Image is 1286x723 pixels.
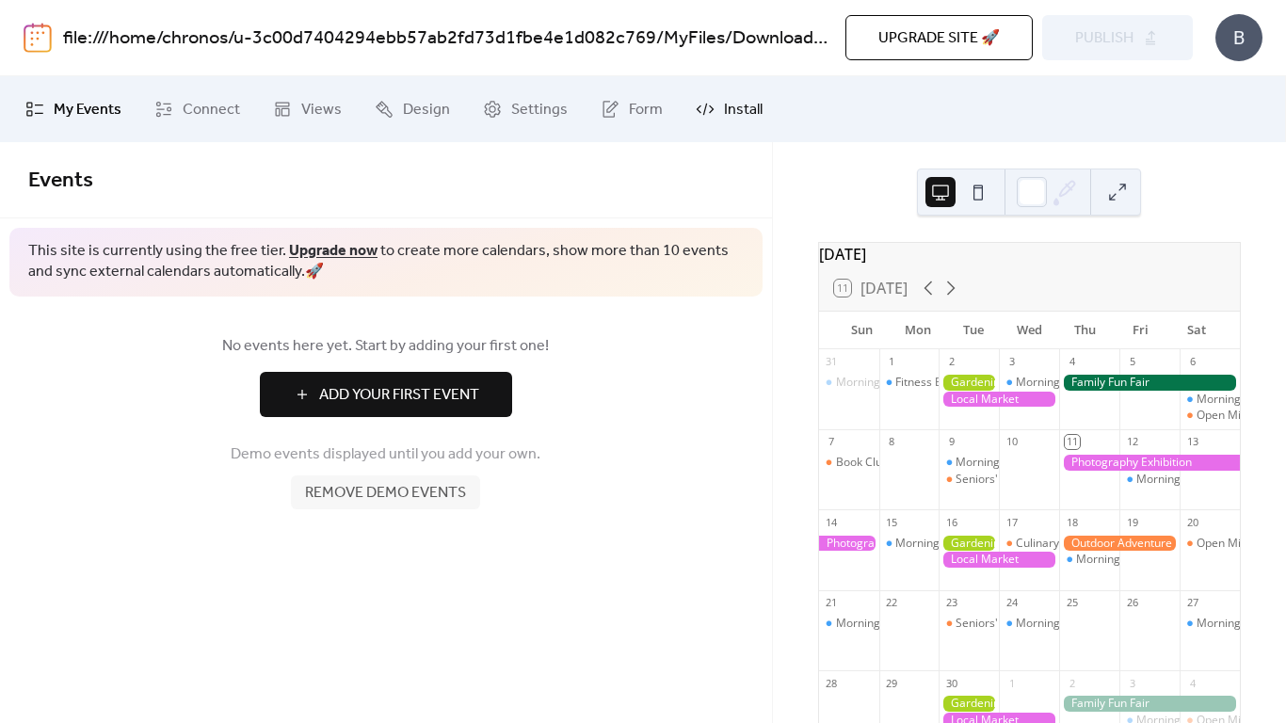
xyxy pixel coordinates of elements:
div: Gardening Workshop [939,696,999,712]
div: Fitness Bootcamp [879,375,940,391]
div: Photography Exhibition [819,536,879,552]
div: Seniors' Social Tea [939,616,999,632]
span: Install [724,99,763,121]
div: 24 [1005,596,1019,610]
div: Morning Yoga Bliss [895,536,996,552]
button: Upgrade site 🚀 [845,15,1033,60]
div: Family Fun Fair [1059,375,1240,391]
div: 7 [825,435,839,449]
div: Morning Yoga Bliss [1076,552,1177,568]
a: Design [361,84,464,135]
div: Open Mic Night [1180,536,1240,552]
span: No events here yet. Start by adding your first one! [28,335,744,358]
div: 6 [1185,355,1199,369]
div: Seniors' Social Tea [956,616,1054,632]
span: Connect [183,99,240,121]
div: Culinary Cooking Class [999,536,1059,552]
div: Book Club Gathering [819,455,879,471]
div: 26 [1125,596,1139,610]
div: Tue [945,312,1001,349]
div: Thu [1057,312,1113,349]
div: Family Fun Fair [1059,696,1240,712]
div: 16 [944,515,958,529]
div: 13 [1185,435,1199,449]
div: 3 [1005,355,1019,369]
div: 4 [1065,355,1079,369]
div: Fitness Bootcamp [895,375,989,391]
a: Form [587,84,677,135]
div: 31 [825,355,839,369]
span: Views [301,99,342,121]
div: 14 [825,515,839,529]
div: Morning Yoga Bliss [999,616,1059,632]
div: Open Mic Night [1180,408,1240,424]
div: Wed [1002,312,1057,349]
div: 30 [944,676,958,690]
div: Mon [890,312,945,349]
span: Add Your First Event [319,384,479,407]
div: 19 [1125,515,1139,529]
div: Morning Yoga Bliss [939,455,999,471]
div: Open Mic Night [1197,408,1278,424]
div: Sat [1169,312,1225,349]
div: Morning Yoga Bliss [1059,552,1119,568]
div: 9 [944,435,958,449]
div: 23 [944,596,958,610]
div: Morning Yoga Bliss [819,375,879,391]
div: Morning Yoga Bliss [1180,392,1240,408]
div: Morning Yoga Bliss [819,616,879,632]
div: 3 [1125,676,1139,690]
div: Local Market [939,552,1059,568]
a: Upgrade now [289,236,378,265]
div: 22 [885,596,899,610]
div: Morning Yoga Bliss [836,616,937,632]
a: My Events [11,84,136,135]
span: Upgrade site 🚀 [878,27,1000,50]
span: My Events [54,99,121,121]
div: Morning Yoga Bliss [1016,616,1117,632]
div: 11 [1065,435,1079,449]
div: Morning Yoga Bliss [879,536,940,552]
a: file:///home/chronos/u-3c00d7404294ebb57ab2fd73d1fbe4e1d082c769/MyFiles/Downloads/My%20website/in... [63,21,1049,56]
div: 10 [1005,435,1019,449]
span: Design [403,99,450,121]
div: 21 [825,596,839,610]
div: Fri [1113,312,1168,349]
div: Local Market [939,392,1059,408]
div: Open Mic Night [1197,536,1278,552]
div: 28 [825,676,839,690]
div: Sun [834,312,890,349]
a: Settings [469,84,582,135]
button: Add Your First Event [260,372,512,417]
div: 2 [944,355,958,369]
div: 27 [1185,596,1199,610]
button: Remove demo events [291,475,480,509]
div: Seniors' Social Tea [956,472,1054,488]
div: Gardening Workshop [939,536,999,552]
div: B [1215,14,1262,61]
span: Form [629,99,663,121]
div: Seniors' Social Tea [939,472,999,488]
div: Morning Yoga Bliss [1119,472,1180,488]
span: Demo events displayed until you add your own. [231,443,540,466]
div: 29 [885,676,899,690]
a: Views [259,84,356,135]
div: Morning Yoga Bliss [836,375,937,391]
span: This site is currently using the free tier. to create more calendars, show more than 10 events an... [28,241,744,283]
div: Morning Yoga Bliss [956,455,1056,471]
span: Remove demo events [305,482,466,505]
img: logo [24,23,52,53]
div: Outdoor Adventure Day [1059,536,1180,552]
div: Morning Yoga Bliss [999,375,1059,391]
span: Settings [511,99,568,121]
div: Gardening Workshop [939,375,999,391]
div: 1 [885,355,899,369]
div: 18 [1065,515,1079,529]
a: Connect [140,84,254,135]
div: 8 [885,435,899,449]
div: Morning Yoga Bliss [1180,616,1240,632]
div: 2 [1065,676,1079,690]
div: 4 [1185,676,1199,690]
a: Add Your First Event [28,372,744,417]
div: 12 [1125,435,1139,449]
